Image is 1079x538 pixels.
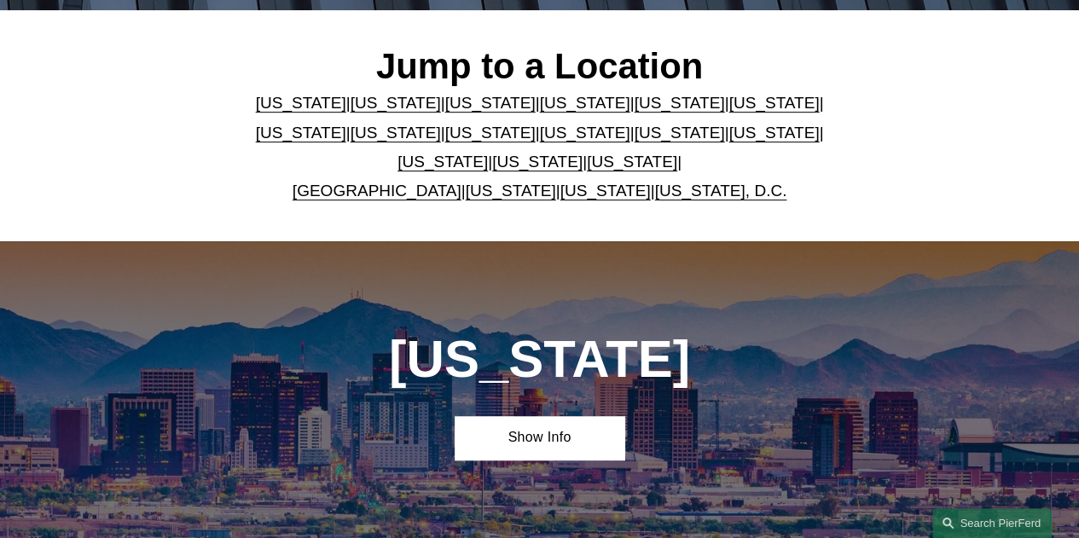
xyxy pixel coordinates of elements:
[244,89,836,205] p: | | | | | | | | | | | | | | | | | |
[492,153,583,171] a: [US_STATE]
[293,182,461,200] a: [GEOGRAPHIC_DATA]
[466,182,556,200] a: [US_STATE]
[634,94,724,112] a: [US_STATE]
[560,182,651,200] a: [US_STATE]
[256,124,346,142] a: [US_STATE]
[445,124,536,142] a: [US_STATE]
[540,124,630,142] a: [US_STATE]
[587,153,677,171] a: [US_STATE]
[728,94,819,112] a: [US_STATE]
[445,94,536,112] a: [US_STATE]
[455,416,624,460] a: Show Info
[256,94,346,112] a: [US_STATE]
[634,124,724,142] a: [US_STATE]
[540,94,630,112] a: [US_STATE]
[244,45,836,89] h2: Jump to a Location
[351,124,441,142] a: [US_STATE]
[351,94,441,112] a: [US_STATE]
[328,329,751,389] h1: [US_STATE]
[728,124,819,142] a: [US_STATE]
[932,508,1052,538] a: Search this site
[397,153,488,171] a: [US_STATE]
[655,182,787,200] a: [US_STATE], D.C.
